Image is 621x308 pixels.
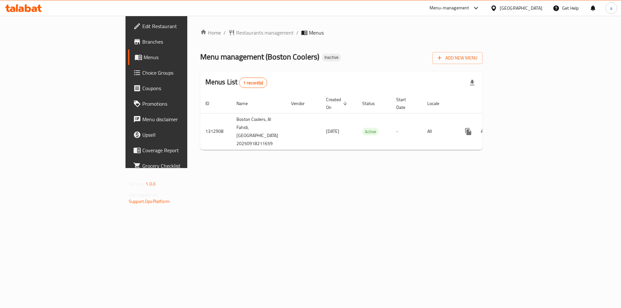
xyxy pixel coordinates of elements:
button: Add New Menu [432,52,483,64]
span: a [610,5,612,12]
span: Menu disclaimer [142,115,224,123]
a: Branches [128,34,229,49]
span: Upsell [142,131,224,139]
span: Coverage Report [142,146,224,154]
span: Promotions [142,100,224,108]
span: Locale [427,100,448,107]
span: ID [205,100,218,107]
span: Choice Groups [142,69,224,77]
th: Actions [455,94,528,113]
div: Export file [464,75,480,90]
span: Start Date [396,96,414,111]
span: Version: [129,180,145,188]
span: Branches [142,38,224,46]
span: 1.0.0 [146,180,156,188]
div: Menu-management [430,4,469,12]
li: / [296,29,299,37]
span: Menus [309,29,324,37]
table: enhanced table [200,94,528,150]
h2: Menus List [205,77,267,88]
td: - [391,113,422,150]
a: Choice Groups [128,65,229,80]
nav: breadcrumb [200,29,483,37]
span: Coupons [142,84,224,92]
span: Menus [144,53,224,61]
span: 1 record(s) [239,80,267,86]
span: Grocery Checklist [142,162,224,170]
a: Menu disclaimer [128,112,229,127]
span: Menu management ( Boston Coolers ) [200,49,319,64]
div: Inactive [322,54,341,61]
span: Restaurants management [236,29,294,37]
span: Created On [326,96,349,111]
span: [DATE] [326,127,339,135]
span: Active [362,128,379,135]
div: Total records count [239,78,267,88]
span: Add New Menu [438,54,477,62]
a: Support.OpsPlatform [129,197,170,206]
span: Status [362,100,383,107]
span: Inactive [322,55,341,60]
a: Coverage Report [128,143,229,158]
a: Edit Restaurant [128,18,229,34]
td: Boston Coolers, Al Fahidi,[GEOGRAPHIC_DATA] 20250918211659 [231,113,286,150]
a: Grocery Checklist [128,158,229,174]
a: Coupons [128,80,229,96]
a: Menus [128,49,229,65]
button: Change Status [476,124,492,139]
a: Promotions [128,96,229,112]
span: Edit Restaurant [142,22,224,30]
div: [GEOGRAPHIC_DATA] [500,5,542,12]
span: Name [236,100,256,107]
a: Restaurants management [228,29,294,37]
a: Upsell [128,127,229,143]
td: All [422,113,455,150]
span: Vendor [291,100,313,107]
span: Get support on: [129,191,158,199]
button: more [461,124,476,139]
